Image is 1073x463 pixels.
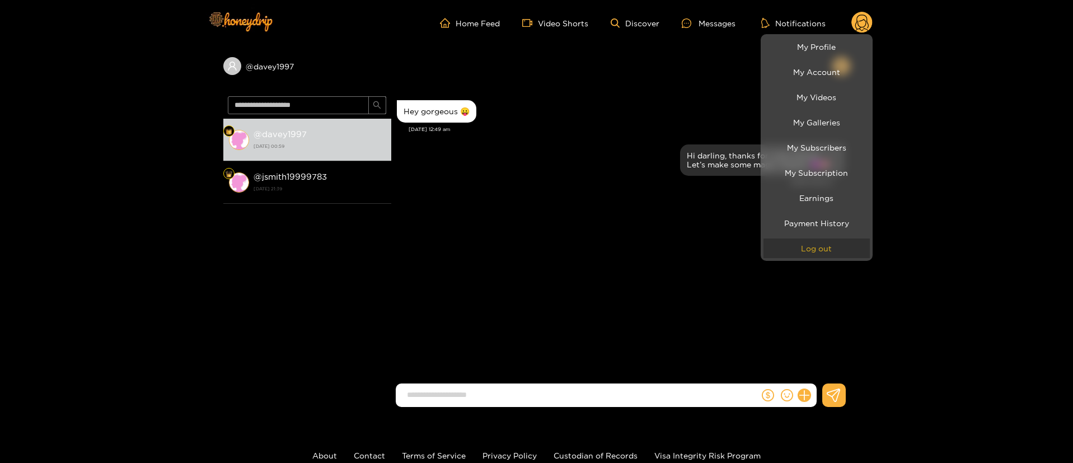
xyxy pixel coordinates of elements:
a: My Videos [763,87,870,107]
a: My Galleries [763,113,870,132]
a: Earnings [763,188,870,208]
a: My Account [763,62,870,82]
a: My Subscribers [763,138,870,157]
button: Log out [763,238,870,258]
a: My Subscription [763,163,870,183]
a: Payment History [763,213,870,233]
a: My Profile [763,37,870,57]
